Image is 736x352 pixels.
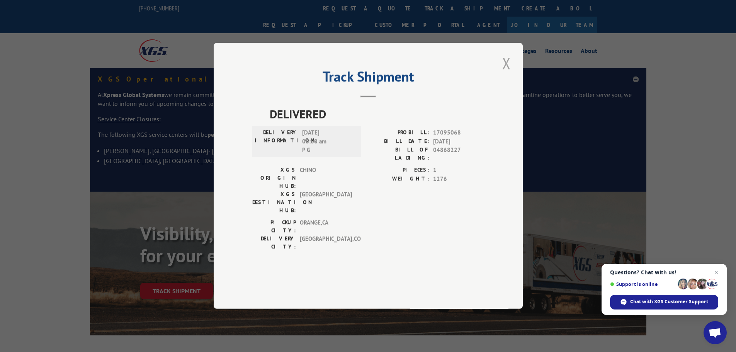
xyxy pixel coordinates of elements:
span: 04868227 [433,146,484,162]
label: XGS ORIGIN HUB: [252,166,296,190]
span: 17095068 [433,129,484,138]
span: Support is online [610,281,675,287]
span: 1 [433,166,484,175]
label: DELIVERY CITY: [252,235,296,251]
label: WEIGHT: [368,175,429,184]
span: ORANGE , CA [300,219,352,235]
a: Open chat [704,321,727,344]
span: CHINO [300,166,352,190]
span: Chat with XGS Customer Support [610,295,718,309]
span: [GEOGRAPHIC_DATA] [300,190,352,215]
span: DELIVERED [270,105,484,123]
span: 1276 [433,175,484,184]
label: PICKUP CITY: [252,219,296,235]
span: Questions? Chat with us! [610,269,718,275]
label: PIECES: [368,166,429,175]
span: [DATE] 06:00 am P G [302,129,354,155]
h2: Track Shipment [252,71,484,86]
label: PROBILL: [368,129,429,138]
span: [GEOGRAPHIC_DATA] , CO [300,235,352,251]
button: Close modal [500,53,513,74]
span: Chat with XGS Customer Support [630,298,708,305]
label: XGS DESTINATION HUB: [252,190,296,215]
label: BILL OF LADING: [368,146,429,162]
span: [DATE] [433,137,484,146]
label: BILL DATE: [368,137,429,146]
label: DELIVERY INFORMATION: [255,129,298,155]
